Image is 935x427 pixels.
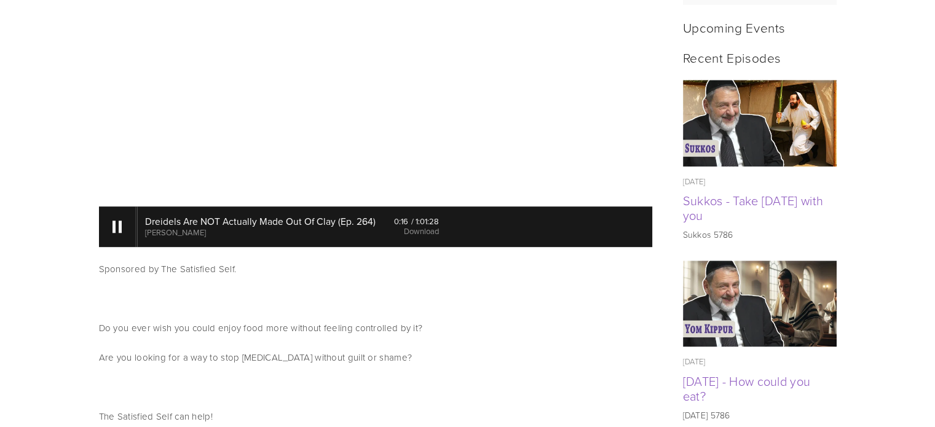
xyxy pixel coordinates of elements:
time: [DATE] [683,176,706,187]
p: Sponsored by The Satisfied Self. [99,262,652,276]
a: Yom Kippur - How could you eat? [683,261,837,347]
a: Sukkos - Take [DATE] with you [683,192,824,224]
time: [DATE] [683,356,706,367]
img: Yom Kippur - How could you eat? [682,261,837,347]
a: [DATE] - How could you eat? [683,372,811,404]
a: Sukkos - Take Yom Kippur with you [683,80,837,166]
p: Are you looking for a way to stop [MEDICAL_DATA] without guilt or shame? [99,350,652,365]
h2: Upcoming Events [683,20,837,35]
p: The Satisfied Self can help! [99,409,652,424]
p: [DATE] 5786 [683,409,837,421]
img: Sukkos - Take Yom Kippur with you [682,80,837,166]
p: Sukkos 5786 [683,229,837,241]
h2: Recent Episodes [683,50,837,65]
p: Do you ever wish you could enjoy food more without feeling controlled by it? [99,321,652,335]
